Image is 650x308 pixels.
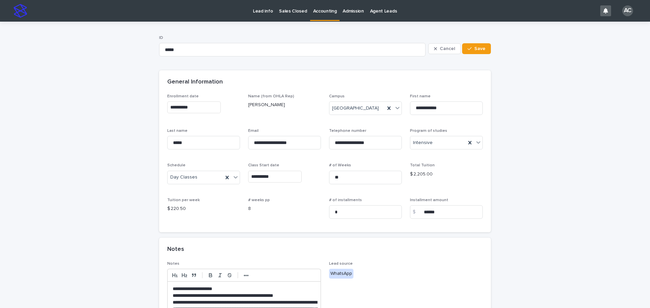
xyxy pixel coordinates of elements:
span: # of Weeks [329,163,351,167]
span: Installment amount [410,198,448,202]
span: Email [248,129,259,133]
div: $ [410,205,424,219]
strong: ••• [244,273,249,278]
p: 8 [248,205,321,212]
span: Program of studies [410,129,447,133]
span: Enrollment date [167,94,199,98]
span: # of installments [329,198,362,202]
span: Day Classes [170,174,197,181]
span: [GEOGRAPHIC_DATA] [332,105,379,112]
p: $ 2,205.00 [410,171,483,178]
span: Lead source [329,262,353,266]
span: Save [474,46,485,51]
span: ID [159,36,163,40]
span: Campus [329,94,345,98]
span: Intensive [413,139,433,146]
span: Cancel [440,46,455,51]
img: stacker-logo-s-only.png [14,4,27,18]
span: Schedule [167,163,186,167]
span: Name (from OHLA Rep) [248,94,294,98]
span: Class Start date [248,163,279,167]
div: AC [622,5,633,16]
button: Save [462,43,491,54]
span: # weeks pp [248,198,270,202]
h2: General Information [167,78,223,86]
p: [PERSON_NAME] [248,101,321,109]
button: Cancel [428,43,461,54]
button: ••• [241,271,251,279]
span: Telephone number [329,129,366,133]
span: Tuition per week [167,198,200,202]
span: First name [410,94,431,98]
p: $ 220.50 [167,205,240,212]
span: Notes [167,262,179,266]
span: Total Tuition [410,163,435,167]
h2: Notes [167,246,184,253]
div: WhatsApp [329,269,353,279]
span: Last name [167,129,188,133]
